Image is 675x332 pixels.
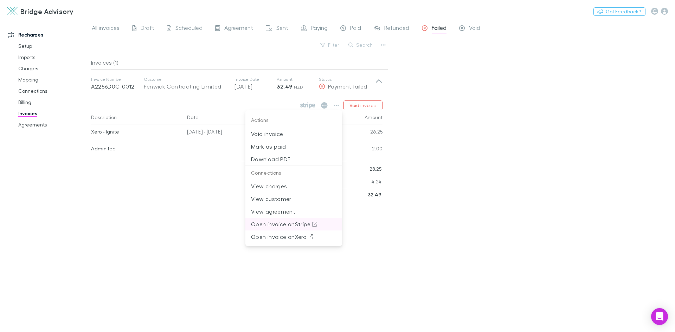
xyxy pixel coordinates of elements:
[245,220,342,227] a: Open invoice onStripe
[245,128,342,140] li: Void invoice
[245,230,342,243] li: Open invoice onXero
[651,308,668,325] div: Open Intercom Messenger
[245,140,342,153] li: Mark as paid
[251,142,336,151] p: Mark as paid
[245,195,342,201] a: View customer
[245,155,342,161] a: Download PDF
[251,195,336,203] p: View customer
[245,193,342,205] li: View customer
[245,218,342,230] li: Open invoice onStripe
[245,182,342,189] a: View charges
[251,130,336,138] p: Void invoice
[245,207,342,214] a: View agreement
[245,153,342,165] li: Download PDF
[251,155,336,163] p: Download PDF
[251,233,336,241] p: Open invoice on Xero
[251,220,336,228] p: Open invoice on Stripe
[245,180,342,193] li: View charges
[245,233,342,239] a: Open invoice onXero
[251,182,336,190] p: View charges
[245,205,342,218] li: View agreement
[245,113,342,128] p: Actions
[251,207,336,216] p: View agreement
[245,166,342,180] p: Connections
